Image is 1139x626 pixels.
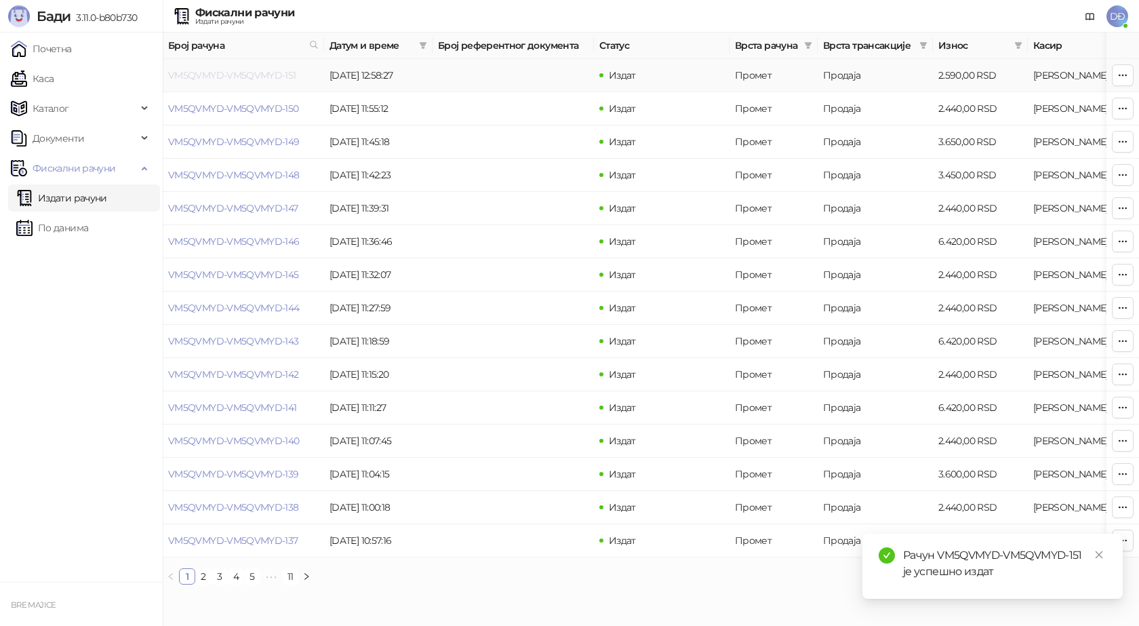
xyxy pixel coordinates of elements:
a: VM5QVMYD-VM5QVMYD-147 [168,202,298,214]
th: Број рачуна [163,33,324,59]
a: VM5QVMYD-VM5QVMYD-140 [168,435,300,447]
td: Продаја [818,391,933,425]
th: Врста рачуна [730,33,818,59]
td: VM5QVMYD-VM5QVMYD-137 [163,524,324,557]
a: VM5QVMYD-VM5QVMYD-148 [168,169,300,181]
td: Промет [730,325,818,358]
td: Промет [730,225,818,258]
span: filter [416,35,430,56]
td: Продаја [818,192,933,225]
span: check-circle [879,547,895,564]
span: close [1094,550,1104,560]
td: Промет [730,125,818,159]
td: Промет [730,391,818,425]
a: VM5QVMYD-VM5QVMYD-142 [168,368,299,380]
a: Close [1092,547,1106,562]
button: left [163,568,179,585]
td: [DATE] 11:07:45 [324,425,433,458]
td: Продаја [818,524,933,557]
a: 3 [212,569,227,584]
span: ••• [260,568,282,585]
span: Издат [609,102,636,115]
td: VM5QVMYD-VM5QVMYD-138 [163,491,324,524]
td: Промет [730,358,818,391]
td: 6.420,00 RSD [933,225,1028,258]
li: 5 [244,568,260,585]
td: VM5QVMYD-VM5QVMYD-146 [163,225,324,258]
li: Претходна страна [163,568,179,585]
td: [DATE] 11:45:18 [324,125,433,159]
a: 5 [245,569,260,584]
th: Врста трансакције [818,33,933,59]
small: BRE MAJICE [11,600,56,610]
td: VM5QVMYD-VM5QVMYD-148 [163,159,324,192]
td: Продаја [818,92,933,125]
a: Документација [1079,5,1101,27]
a: Почетна [11,35,72,62]
td: [DATE] 11:36:46 [324,225,433,258]
td: Продаја [818,292,933,325]
a: Каса [11,65,54,92]
span: Издат [609,169,636,181]
td: VM5QVMYD-VM5QVMYD-147 [163,192,324,225]
span: Издат [609,368,636,380]
a: VM5QVMYD-VM5QVMYD-143 [168,335,299,347]
td: [DATE] 11:27:59 [324,292,433,325]
td: 3.600,00 RSD [933,458,1028,491]
a: 4 [228,569,243,584]
td: [DATE] 12:58:27 [324,59,433,92]
span: Врста рачуна [735,38,799,53]
span: Издат [609,269,636,281]
span: left [167,572,175,581]
a: По данима [16,214,88,241]
td: VM5QVMYD-VM5QVMYD-139 [163,458,324,491]
a: 1 [180,569,195,584]
a: VM5QVMYD-VM5QVMYD-144 [168,302,300,314]
td: Продаја [818,125,933,159]
td: Промет [730,59,818,92]
a: VM5QVMYD-VM5QVMYD-138 [168,501,299,513]
td: [DATE] 11:04:15 [324,458,433,491]
a: VM5QVMYD-VM5QVMYD-146 [168,235,300,248]
td: 2.440,00 RSD [933,425,1028,458]
td: Продаја [818,491,933,524]
span: Каталог [33,95,69,122]
td: Продаја [818,59,933,92]
div: Издати рачуни [195,18,294,25]
td: VM5QVMYD-VM5QVMYD-150 [163,92,324,125]
td: 2.440,00 RSD [933,524,1028,557]
td: VM5QVMYD-VM5QVMYD-145 [163,258,324,292]
td: 3.450,00 RSD [933,159,1028,192]
li: Следећа страна [298,568,315,585]
li: 2 [195,568,212,585]
td: 2.440,00 RSD [933,358,1028,391]
td: [DATE] 11:55:12 [324,92,433,125]
li: 4 [228,568,244,585]
td: 2.440,00 RSD [933,292,1028,325]
span: Издат [609,468,636,480]
td: [DATE] 11:39:31 [324,192,433,225]
a: 11 [283,569,298,584]
td: VM5QVMYD-VM5QVMYD-151 [163,59,324,92]
span: Датум и време [329,38,414,53]
td: 2.440,00 RSD [933,258,1028,292]
li: Следећих 5 Страна [260,568,282,585]
td: 2.440,00 RSD [933,491,1028,524]
span: Износ [938,38,1009,53]
td: Продаја [818,358,933,391]
td: VM5QVMYD-VM5QVMYD-140 [163,425,324,458]
span: Број рачуна [168,38,304,53]
td: [DATE] 11:42:23 [324,159,433,192]
span: filter [801,35,815,56]
span: Бади [37,8,71,24]
span: Фискални рачуни [33,155,115,182]
a: VM5QVMYD-VM5QVMYD-137 [168,534,298,547]
span: Издат [609,435,636,447]
td: Промет [730,258,818,292]
span: filter [1014,41,1022,50]
td: Промет [730,192,818,225]
a: Издати рачуни [16,184,107,212]
td: VM5QVMYD-VM5QVMYD-144 [163,292,324,325]
span: Издат [609,534,636,547]
img: Logo [8,5,30,27]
